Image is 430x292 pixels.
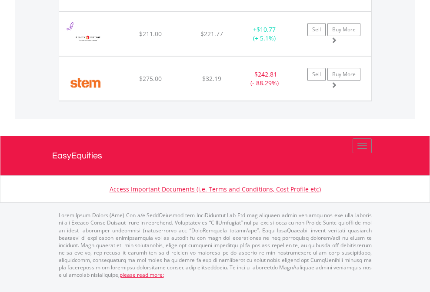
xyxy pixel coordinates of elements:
span: $242.81 [254,70,277,78]
span: $221.77 [200,30,223,38]
p: Lorem Ipsum Dolors (Ame) Con a/e SeddOeiusmod tem InciDiduntut Lab Etd mag aliquaen admin veniamq... [59,211,372,279]
a: EasyEquities [52,136,378,175]
a: Sell [307,23,326,36]
div: + (+ 5.1%) [237,25,292,43]
a: please read more: [120,271,164,279]
a: Buy More [327,23,360,36]
span: $32.19 [202,74,221,83]
span: $211.00 [139,30,162,38]
div: - (- 88.29%) [237,70,292,87]
img: EQU.US.STEM.png [63,67,107,98]
span: $10.77 [257,25,276,34]
a: Buy More [327,68,360,81]
span: $275.00 [139,74,162,83]
img: EQU.US.O.png [63,23,113,54]
a: Sell [307,68,326,81]
a: Access Important Documents (i.e. Terms and Conditions, Cost Profile etc) [110,185,321,193]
